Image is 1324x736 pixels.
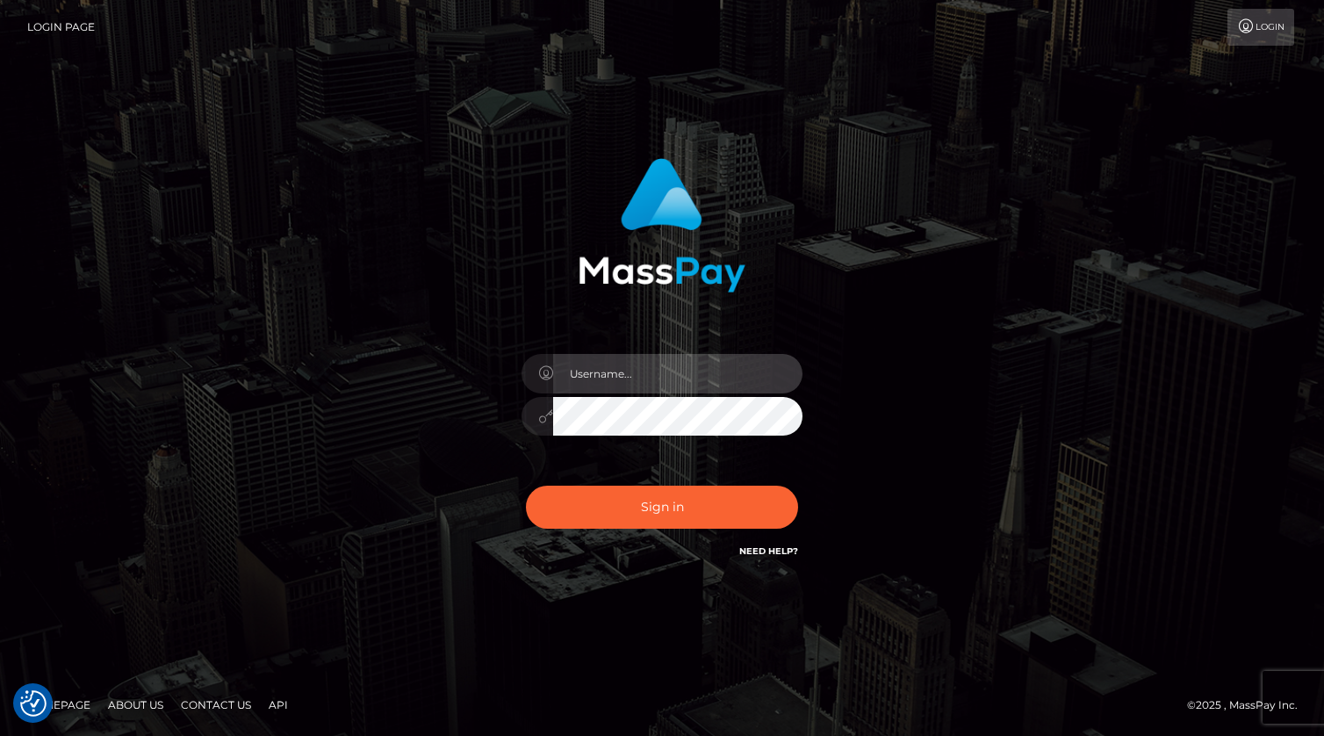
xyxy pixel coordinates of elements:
[262,691,295,718] a: API
[579,158,745,292] img: MassPay Login
[19,691,97,718] a: Homepage
[1227,9,1294,46] a: Login
[1187,696,1311,715] div: © 2025 , MassPay Inc.
[20,690,47,717] button: Consent Preferences
[526,486,798,529] button: Sign in
[553,354,802,393] input: Username...
[739,545,798,557] a: Need Help?
[174,691,258,718] a: Contact Us
[20,690,47,717] img: Revisit consent button
[101,691,170,718] a: About Us
[27,9,95,46] a: Login Page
